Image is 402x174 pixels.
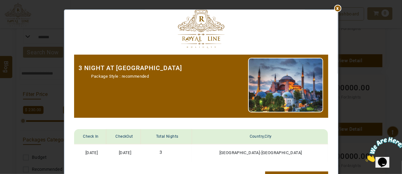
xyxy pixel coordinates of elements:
[192,129,328,144] th: Country,City
[106,129,141,144] th: CheckOut
[84,150,98,155] span: [DATE]
[74,6,328,48] img: withinearth
[363,135,402,165] iframe: chat widget
[117,150,131,155] span: [DATE]
[91,74,121,79] span: Package Style :
[122,74,149,79] span: recommended
[79,58,239,74] h4: 3 night at [GEOGRAPHIC_DATA]
[141,129,192,144] th: Total nights
[153,149,168,155] div: 3
[3,3,42,27] img: Chat attention grabber
[74,129,106,144] th: Check In
[192,144,328,162] td: [GEOGRAPHIC_DATA]-[GEOGRAPHIC_DATA]
[248,58,323,112] img: Hagia-Sophia.jpg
